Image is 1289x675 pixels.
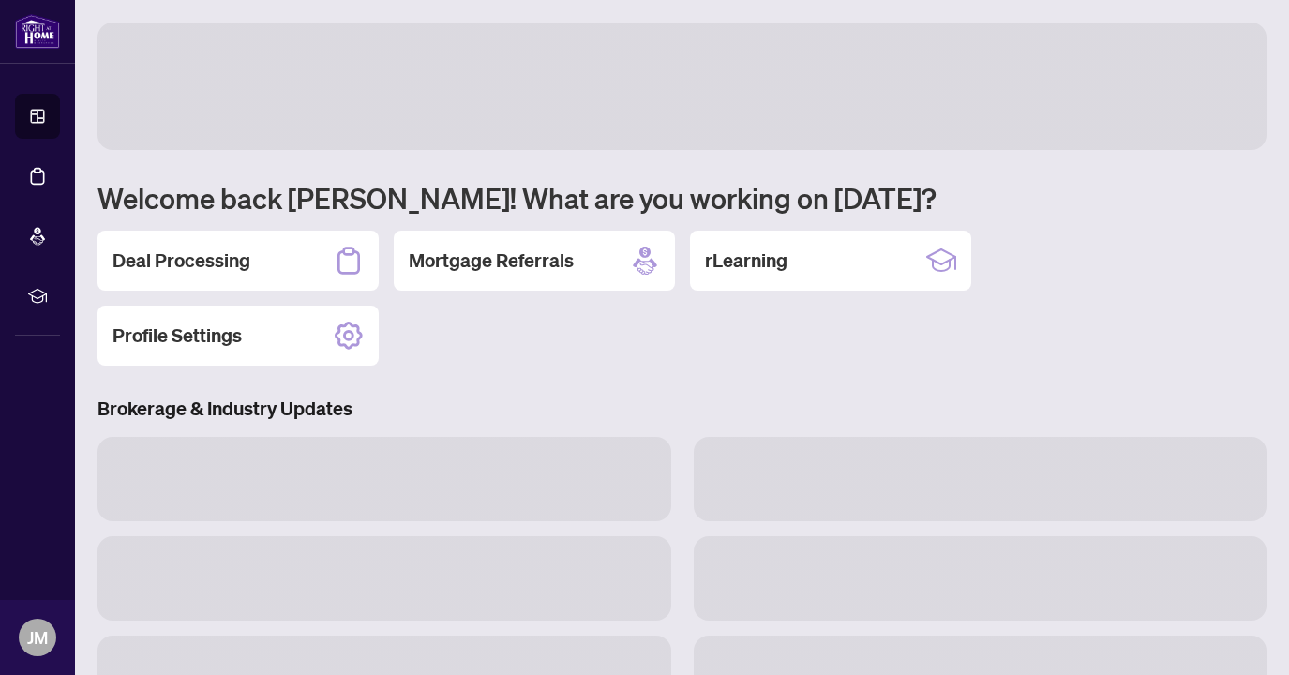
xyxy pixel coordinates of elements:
[705,247,787,274] h2: rLearning
[97,180,1267,216] h1: Welcome back [PERSON_NAME]! What are you working on [DATE]?
[27,624,48,651] span: JM
[112,247,250,274] h2: Deal Processing
[409,247,574,274] h2: Mortgage Referrals
[112,322,242,349] h2: Profile Settings
[15,14,60,49] img: logo
[97,396,1267,422] h3: Brokerage & Industry Updates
